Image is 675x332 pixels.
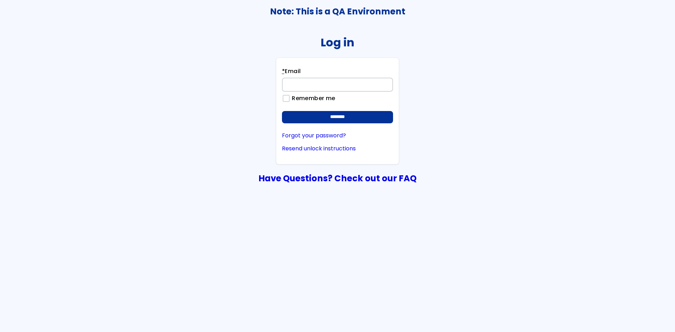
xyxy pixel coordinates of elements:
[282,132,393,139] a: Forgot your password?
[321,36,354,49] h2: Log in
[288,95,335,102] label: Remember me
[258,172,417,184] a: Have Questions? Check out our FAQ
[282,67,301,78] label: Email
[282,67,285,75] abbr: required
[0,7,675,17] h3: Note: This is a QA Environment
[282,145,393,152] a: Resend unlock instructions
